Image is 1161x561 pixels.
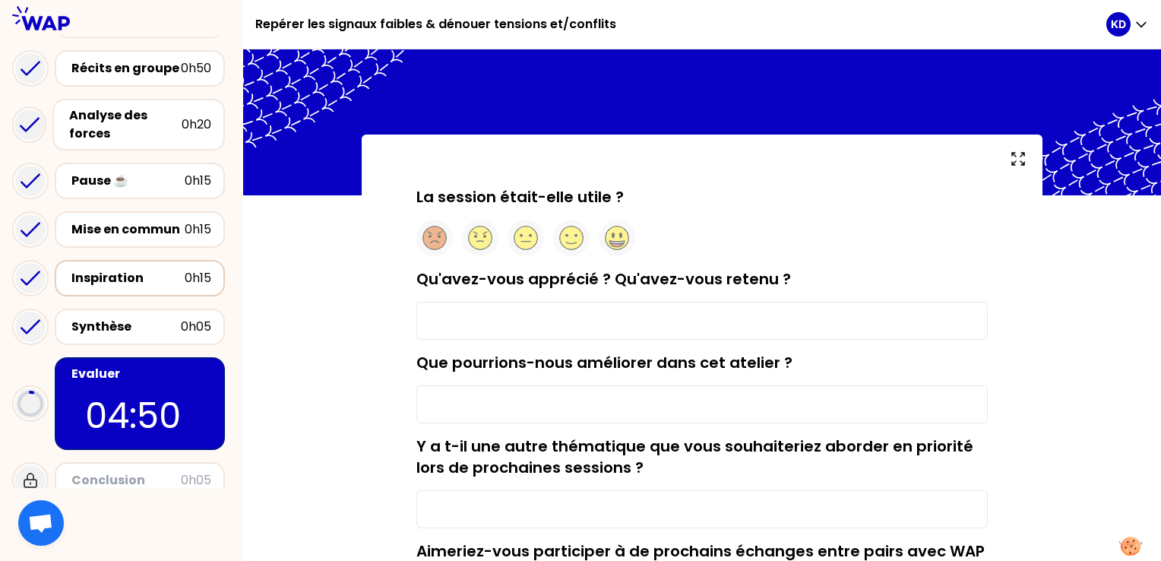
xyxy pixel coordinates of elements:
div: Evaluer [71,365,211,383]
p: KD [1111,17,1126,32]
div: 0h20 [182,116,211,134]
div: 0h15 [185,269,211,287]
div: Analyse des forces [69,106,182,143]
div: Récits en groupe [71,59,181,78]
label: Qu'avez-vous apprécié ? Qu'avez-vous retenu ? [416,268,791,290]
div: 0h15 [185,172,211,190]
label: Y a t-il une autre thématique que vous souhaiteriez aborder en priorité lors de prochaines sessio... [416,436,973,478]
div: 0h05 [181,471,211,490]
p: 04:50 [85,389,195,442]
button: KD [1106,12,1149,36]
div: Conclusion [71,471,181,490]
div: 0h15 [185,220,211,239]
div: Pause ☕️ [71,172,185,190]
div: Inspiration [71,269,185,287]
label: La session était-elle utile ? [416,186,624,208]
div: 0h50 [181,59,211,78]
div: 0h05 [181,318,211,336]
div: Mise en commun [71,220,185,239]
label: Que pourrions-nous améliorer dans cet atelier ? [416,352,792,373]
div: Synthèse [71,318,181,336]
div: Ouvrir le chat [18,500,64,546]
